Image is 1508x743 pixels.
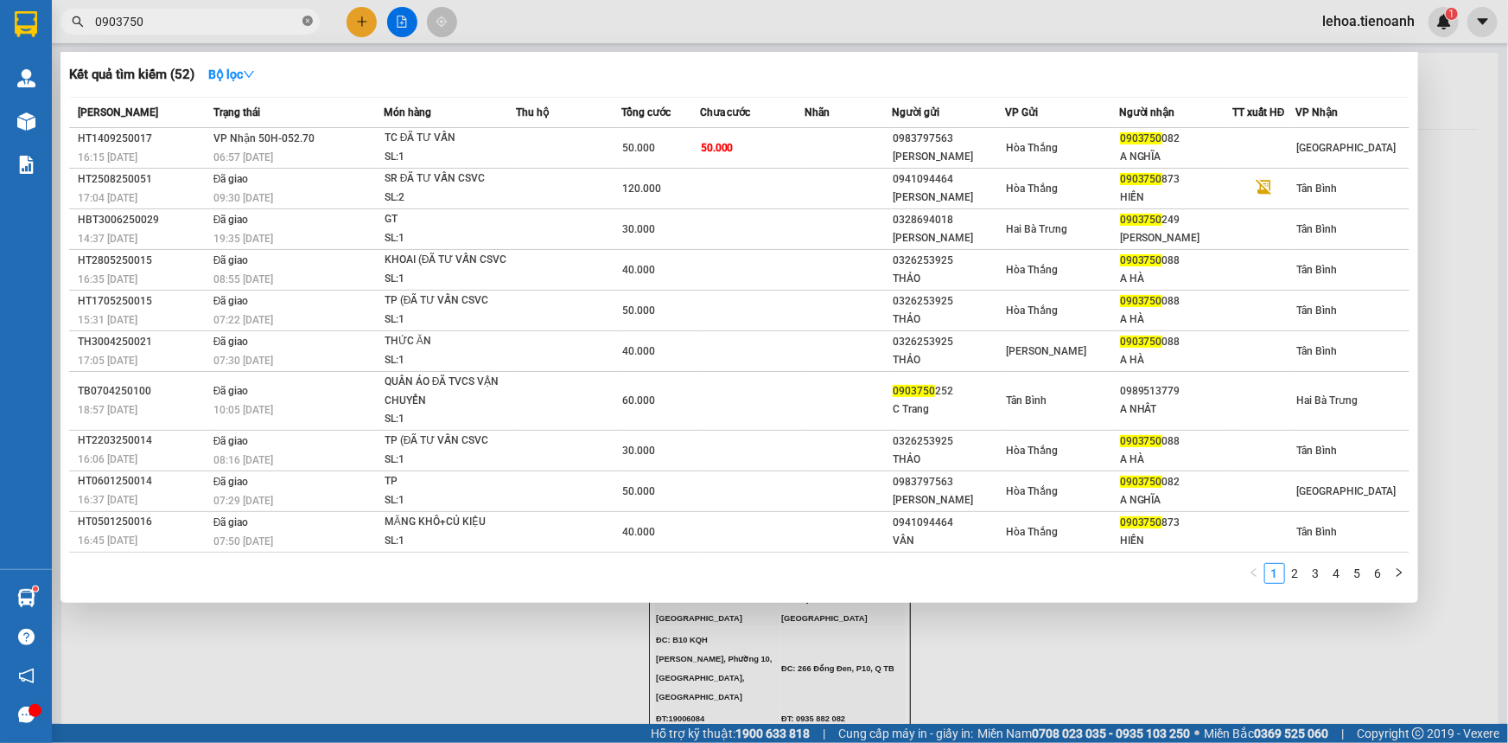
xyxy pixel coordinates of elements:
[1285,563,1306,584] li: 2
[1306,563,1327,584] li: 3
[78,513,208,531] div: HT0501250016
[1006,264,1058,276] span: Hòa Thắng
[385,148,514,167] div: SL: 1
[1232,106,1285,118] span: TT xuất HĐ
[33,586,38,592] sup: 1
[1394,567,1404,578] span: right
[208,67,255,81] strong: Bộ lọc
[622,485,655,497] span: 50.000
[893,532,1004,550] div: VÂN
[622,345,655,357] span: 40.000
[85,68,207,114] span: VPĐL1509250001 -
[1006,345,1086,357] span: [PERSON_NAME]
[893,351,1004,369] div: THẢO
[213,336,249,348] span: Đã giao
[18,668,35,684] span: notification
[1120,333,1231,351] div: 088
[17,69,35,87] img: warehouse-icon
[95,12,299,31] input: Tìm tên, số ĐT hoặc mã đơn
[1244,563,1264,584] li: Previous Page
[213,495,273,507] span: 07:29 [DATE]
[78,472,208,490] div: HT0601250014
[15,11,37,37] img: logo-vxr
[213,355,273,367] span: 07:30 [DATE]
[1120,382,1231,400] div: 0989513779
[78,432,208,450] div: HT2203250014
[85,84,201,114] span: lehoa.tienoanh - In:
[893,170,1004,189] div: 0941094464
[78,535,137,547] span: 16:45 [DATE]
[213,192,273,204] span: 09:30 [DATE]
[893,451,1004,469] div: THẢO
[893,211,1004,229] div: 0328694018
[385,229,514,248] div: SL: 1
[1006,183,1058,195] span: Hòa Thắng
[622,526,655,538] span: 40.000
[1120,173,1162,185] span: 0903750
[1120,170,1231,189] div: 873
[1120,311,1231,329] div: A HÀ
[1296,345,1337,357] span: Tân Bình
[1006,304,1058,317] span: Hòa Thắng
[893,382,1004,400] div: 252
[213,435,249,447] span: Đã giao
[893,270,1004,288] div: THẢO
[385,351,514,370] div: SL: 1
[893,189,1004,207] div: [PERSON_NAME]
[1296,394,1358,407] span: Hai Bà Trưng
[1265,564,1284,583] a: 1
[1347,563,1368,584] li: 5
[213,106,260,118] span: Trạng thái
[213,295,249,307] span: Đã giao
[1296,183,1337,195] span: Tân Bình
[385,189,514,208] div: SL: 2
[1120,516,1162,528] span: 0903750
[213,214,249,226] span: Đã giao
[1120,292,1231,311] div: 088
[213,273,273,285] span: 08:55 [DATE]
[385,170,514,189] div: SR ĐÃ TƯ VẤN CSVC
[213,516,249,528] span: Đã giao
[385,472,514,491] div: TP
[78,404,137,416] span: 18:57 [DATE]
[1368,563,1389,584] li: 6
[1249,567,1259,578] span: left
[385,270,514,289] div: SL: 1
[1120,148,1231,166] div: A NGHĨA
[1120,451,1231,469] div: A HÀ
[385,513,514,532] div: MĂNG KHÔ+CỦ KIỆU
[1006,394,1047,407] span: Tân Bình
[385,251,514,270] div: KHOAI (ĐÃ TƯ VẤN CSVC
[1006,445,1058,457] span: Hòa Thắng
[1389,563,1409,584] button: right
[1348,564,1367,583] a: 5
[213,476,249,488] span: Đã giao
[213,233,273,245] span: 19:35 [DATE]
[622,445,655,457] span: 30.000
[1120,476,1162,488] span: 0903750
[384,106,431,118] span: Món hàng
[194,61,269,88] button: Bộ lọcdown
[1120,130,1231,148] div: 082
[25,125,219,218] strong: Nhận:
[893,491,1004,509] div: [PERSON_NAME]
[1120,473,1231,491] div: 082
[893,432,1004,451] div: 0326253925
[1389,563,1409,584] li: Next Page
[1120,491,1231,509] div: A NGHĨA
[1120,514,1231,532] div: 873
[701,142,734,154] span: 50.000
[78,453,137,465] span: 16:06 [DATE]
[1120,295,1162,307] span: 0903750
[1120,229,1231,247] div: [PERSON_NAME]
[893,311,1004,329] div: THẢO
[892,106,939,118] span: Người gửi
[1295,106,1338,118] span: VP Nhận
[622,304,655,317] span: 50.000
[78,252,208,270] div: HT2805250015
[893,292,1004,311] div: 0326253925
[893,400,1004,419] div: C Trang
[213,314,273,326] span: 07:22 [DATE]
[385,491,514,510] div: SL: 1
[1120,214,1162,226] span: 0903750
